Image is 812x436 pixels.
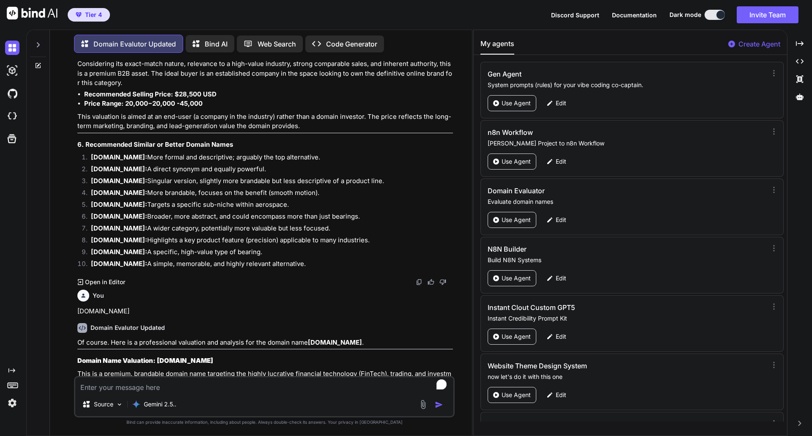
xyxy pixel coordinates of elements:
button: Invite Team [737,6,798,23]
p: This valuation is aimed at an end-user (a company in the industry) rather than a domain investor.... [77,112,453,131]
h3: Gen Agent [488,69,681,79]
strong: [DOMAIN_NAME]: [91,260,147,268]
button: premiumTier 4 [68,8,110,22]
p: Considering its exact-match nature, relevance to a high-value industry, strong comparable sales, ... [77,59,453,88]
p: Bind AI [205,39,228,49]
strong: Price Range: [84,99,123,107]
strong: [DOMAIN_NAME]: [91,212,147,220]
img: icon [435,400,443,409]
strong: 45,000 [125,99,203,107]
h3: n8n Workflow [488,127,681,137]
mn: 20 [125,99,133,107]
p: Edit [556,391,566,399]
p: Create Agent [738,39,780,49]
img: Bind AI [7,7,58,19]
p: Instant Credibility Prompt Kit [488,314,764,323]
strong: [DOMAIN_NAME]: [91,224,147,232]
p: Of course. Here is a professional valuation and analysis for the domain name . [77,338,453,348]
img: copy [416,279,422,285]
textarea: To enrich screen reader interactions, please activate Accessibility in Grammarly extension settings [75,377,453,392]
li: More brandable, focuses on the benefit (smooth motion). [84,188,453,200]
p: Gemini 2.5.. [144,400,176,409]
strong: [DOMAIN_NAME]: [91,165,147,173]
img: Gemini 2.5 Pro [132,400,140,409]
p: Evaluate domain names [488,197,764,206]
span: Tier 4 [85,11,102,19]
li: Broader, more abstract, and could encompass more than just bearings. [84,212,453,224]
li: More formal and descriptive; arguably the top alternative. [84,153,453,165]
li: Highlights a key product feature (precision) applicable to many industries. [84,236,453,247]
p: Web Search [258,39,296,49]
p: System prompts (rules) for your vibe coding co-captain. [488,81,764,89]
p: Edit [556,99,566,107]
img: darkChat [5,41,19,55]
img: githubDark [5,86,19,101]
li: A specific, high-value type of bearing. [84,247,453,259]
h6: You [93,291,104,300]
h3: Instant Clout Custom GPT5 [488,302,681,313]
p: Edit [556,332,566,341]
h6: Domain Evalutor Updated [91,324,165,332]
h3: Website Theme Design System [488,361,681,371]
p: [DOMAIN_NAME] [77,307,453,316]
img: Pick Models [116,401,123,408]
p: Use Agent [502,216,531,224]
p: Edit [556,216,566,224]
p: Use Agent [502,274,531,282]
p: Use Agent [502,157,531,166]
p: Edit [556,274,566,282]
span: Dark mode [669,11,701,19]
mn: 000 [135,99,148,107]
h3: N8N Builder [488,244,681,254]
li: A simple, memorable, and highly relevant alternative. [84,259,453,271]
img: dislike [439,279,446,285]
li: Singular version, slightly more brandable but less descriptive of a product line. [84,176,453,188]
strong: [DOMAIN_NAME] [308,338,362,346]
p: [PERSON_NAME] Project to n8n Workflow [488,139,764,148]
p: Code Generator [326,39,377,49]
li: A wider category, potentially more valuable but less focused. [84,224,453,236]
p: Source [94,400,113,409]
p: Use Agent [502,332,531,341]
img: settings [5,396,19,410]
strong: [DOMAIN_NAME]: [91,236,147,244]
mo: − [148,99,152,107]
h3: Domain Evalutor Updated [488,419,681,429]
p: Open in Editor [85,278,125,286]
p: This is a premium, brandable domain name targeting the highly lucrative financial technology (Fin... [77,369,453,398]
strong: Recommended Selling Price: [84,90,173,98]
p: Use Agent [502,99,531,107]
p: Use Agent [502,391,531,399]
p: Bind can provide inaccurate information, including about people. Always double-check its answers.... [74,419,455,425]
strong: [DOMAIN_NAME]: [91,177,147,185]
button: Documentation [612,11,657,19]
strong: [DOMAIN_NAME]: [91,248,147,256]
p: now let's do it with this one [488,373,764,381]
strong: [DOMAIN_NAME]: [91,153,147,161]
strong: $28,500 USD [175,90,217,98]
img: cloudideIcon [5,109,19,123]
p: Build N8N Systems [488,256,764,264]
button: Discord Support [551,11,599,19]
img: like [428,279,434,285]
annotation: 20,000 - [152,99,180,107]
li: Targets a specific sub-niche within aerospace. [84,200,453,212]
img: premium [76,12,82,17]
strong: [DOMAIN_NAME]: [91,189,147,197]
button: My agents [480,38,514,55]
li: A direct synonym and equally powerful. [84,165,453,176]
img: attachment [418,400,428,409]
strong: Domain Name Valuation: [DOMAIN_NAME] [77,356,213,365]
img: darkAi-studio [5,63,19,78]
p: Edit [556,157,566,166]
strong: [DOMAIN_NAME]: [91,200,147,208]
h3: Domain Evaluator [488,186,681,196]
p: Domain Evalutor Updated [93,39,176,49]
mo: , [133,99,135,107]
strong: 6. Recommended Similar or Better Domain Names [77,140,233,148]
